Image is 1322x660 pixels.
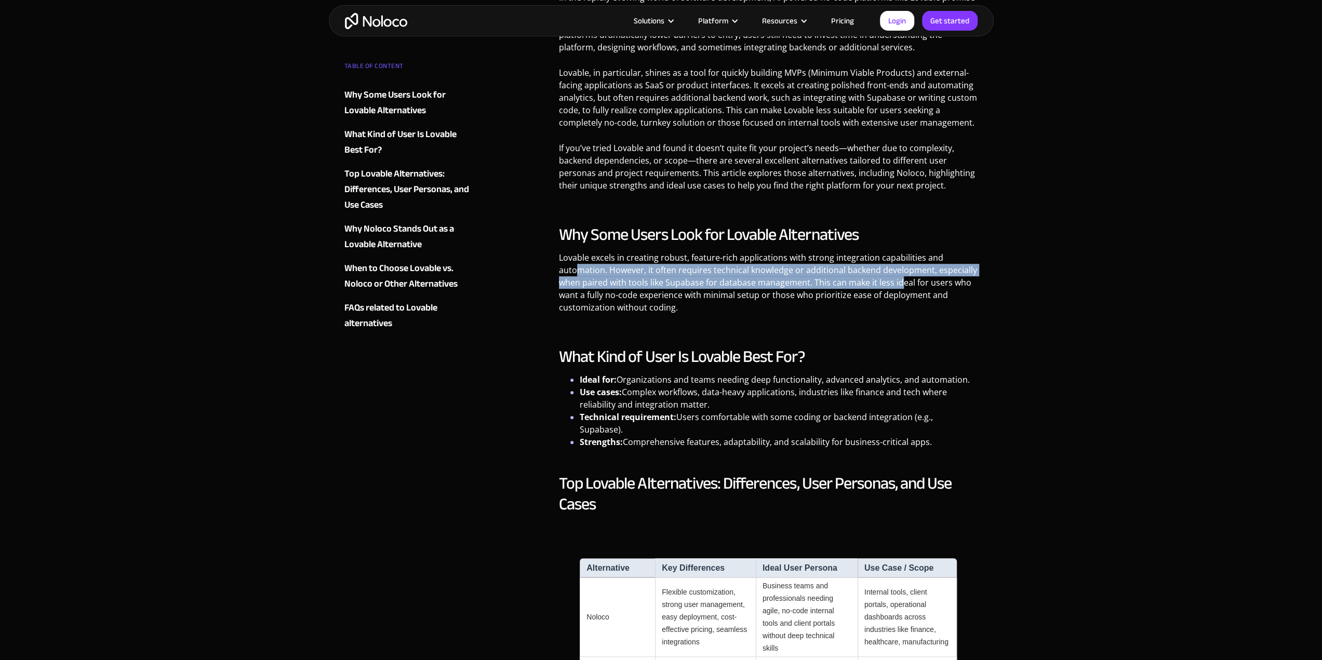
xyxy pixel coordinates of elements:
li: Comprehensive features, adaptability, and scalability for business-critical apps. [580,436,978,448]
a: Pricing [818,14,867,28]
p: If you’ve tried Lovable and found it doesn’t quite fit your project’s needs—whether due to comple... [559,142,978,199]
th: Ideal User Persona [756,558,858,577]
div: Solutions [621,14,685,28]
th: Use Case / Scope [858,558,957,577]
li: Users comfortable with some coding or backend integration (e.g., Supabase). [580,411,978,436]
div: Solutions [634,14,664,28]
strong: Use cases: [580,386,622,398]
div: TABLE OF CONTENT [344,58,470,79]
td: Internal tools, client portals, operational dashboards across industries like finance, healthcare... [858,577,957,657]
li: Complex workflows, data-heavy applications, industries like finance and tech where reliability an... [580,386,978,411]
p: Lovable excels in creating robust, feature-rich applications with strong integration capabilities... [559,251,978,321]
a: What Kind of User Is Lovable Best For? [344,127,470,158]
td: Business teams and professionals needing agile, no-code internal tools and client portals without... [756,577,858,657]
div: Resources [762,14,797,28]
strong: Ideal for: [580,374,617,385]
h2: What Kind of User Is Lovable Best For? [559,346,978,367]
a: Why Some Users Look for Lovable Alternatives [344,87,470,118]
a: Top Lovable Alternatives: Differences, User Personas, and Use Cases‍ [344,166,470,213]
li: Organizations and teams needing deep functionality, advanced analytics, and automation. [580,373,978,386]
a: Get started [922,11,978,31]
a: Login [880,11,914,31]
div: Resources [749,14,818,28]
strong: Technical requirement: [580,411,676,423]
a: FAQs related to Lovable alternatives [344,300,470,331]
div: Platform [685,14,749,28]
td: Noloco [580,577,655,657]
a: When to Choose Lovable vs. Noloco or Other Alternatives [344,261,470,292]
strong: Strengths: [580,436,623,448]
a: Why Noloco Stands Out as a Lovable Alternative [344,221,470,252]
th: Alternative [580,558,655,577]
div: Platform [698,14,728,28]
p: Lovable, in particular, shines as a tool for quickly building MVPs (Minimum Viable Products) and ... [559,66,978,137]
a: home [345,13,407,29]
th: Key Differences [655,558,756,577]
td: Flexible customization, strong user management, easy deployment, cost-effective pricing, seamless... [655,577,756,657]
h2: Top Lovable Alternatives: Differences, User Personas, and Use Cases ‍ [559,473,978,535]
h2: Why Some Users Look for Lovable Alternatives [559,224,978,245]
